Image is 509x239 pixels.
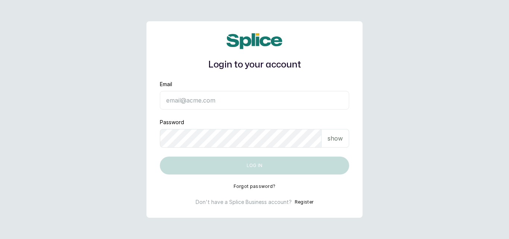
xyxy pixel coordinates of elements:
label: Password [160,119,184,126]
button: Forgot password? [234,183,276,189]
p: show [328,134,343,143]
h1: Login to your account [160,58,349,72]
label: Email [160,81,172,88]
button: Register [295,198,313,206]
p: Don't have a Splice Business account? [196,198,292,206]
input: email@acme.com [160,91,349,110]
button: Log in [160,157,349,174]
